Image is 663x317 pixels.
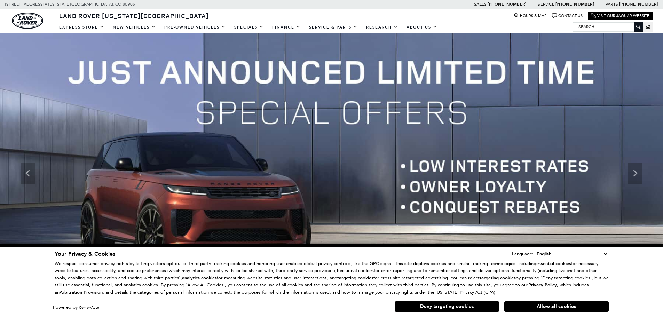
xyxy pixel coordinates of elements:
div: Language: [512,252,534,256]
a: Pre-Owned Vehicles [160,21,230,33]
a: [PHONE_NUMBER] [619,1,658,7]
a: [STREET_ADDRESS] • [US_STATE][GEOGRAPHIC_DATA], CO 80905 [5,2,135,7]
a: New Vehicles [109,21,160,33]
strong: analytics cookies [182,275,217,281]
a: Visit Our Jaguar Website [591,13,649,18]
a: [PHONE_NUMBER] [488,1,526,7]
span: Service [538,2,554,7]
a: Finance [268,21,305,33]
span: Sales [474,2,487,7]
div: Previous [21,163,35,184]
img: Land Rover [12,13,43,29]
a: Hours & Map [514,13,547,18]
strong: essential cookies [536,261,571,267]
a: ComplyAuto [79,305,99,310]
select: Language Select [535,250,609,258]
a: Contact Us [552,13,583,18]
a: EXPRESS STORE [55,21,109,33]
div: Next [628,163,642,184]
a: Research [362,21,402,33]
strong: Arbitration Provision [60,289,103,295]
a: [PHONE_NUMBER] [555,1,594,7]
a: Privacy Policy [528,282,557,287]
strong: functional cookies [337,268,374,274]
a: land-rover [12,13,43,29]
a: Service & Parts [305,21,362,33]
a: About Us [402,21,442,33]
span: Land Rover [US_STATE][GEOGRAPHIC_DATA] [59,11,209,20]
nav: Main Navigation [55,21,442,33]
a: Specials [230,21,268,33]
p: We respect consumer privacy rights by letting visitors opt out of third-party tracking cookies an... [55,260,609,296]
input: Search [573,23,643,31]
span: Your Privacy & Cookies [55,250,115,258]
div: Powered by [53,305,99,310]
button: Deny targeting cookies [395,301,499,312]
a: Land Rover [US_STATE][GEOGRAPHIC_DATA] [55,11,213,20]
span: Parts [606,2,618,7]
strong: targeting cookies [480,275,516,281]
button: Allow all cookies [504,301,609,312]
strong: targeting cookies [337,275,373,281]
